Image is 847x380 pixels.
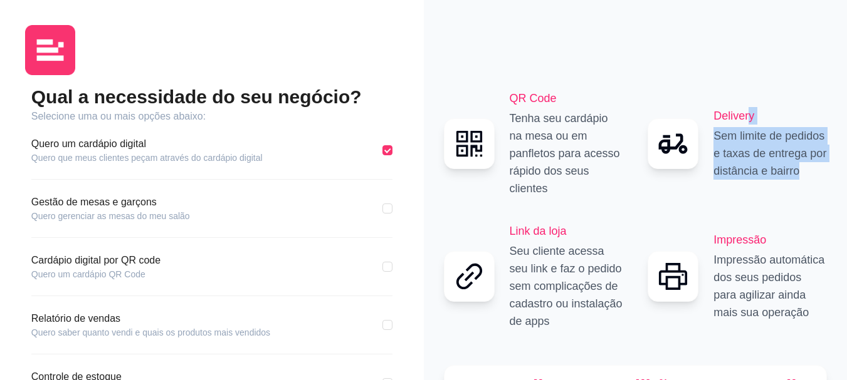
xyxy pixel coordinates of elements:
h2: Qual a necessidade do seu negócio? [31,85,392,109]
article: Relatório de vendas [31,311,270,326]
article: Gestão de mesas e garçons [31,195,190,210]
article: Cardápio digital por QR code [31,253,160,268]
article: Quero saber quanto vendi e quais os produtos mais vendidos [31,326,270,339]
p: Sem limite de pedidos e taxas de entrega por distância e bairro [713,127,827,180]
p: Tenha seu cardápio na mesa ou em panfletos para acesso rápido dos seus clientes [510,110,623,197]
h2: Delivery [713,107,827,125]
h2: Link da loja [510,222,623,240]
article: Quero um cardápio QR Code [31,268,160,280]
h2: QR Code [510,90,623,107]
article: Quero gerenciar as mesas do meu salão [31,210,190,222]
h2: Impressão [713,231,827,249]
p: Impressão automática dos seus pedidos para agilizar ainda mais sua operação [713,251,827,321]
article: Quero um cardápio digital [31,136,263,151]
article: Quero que meus clientes peçam através do cardápio digital [31,151,263,164]
p: Seu cliente acessa seu link e faz o pedido sem complicações de cadastro ou instalação de apps [510,242,623,330]
article: Selecione uma ou mais opções abaixo: [31,109,392,124]
img: logo [25,25,75,75]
